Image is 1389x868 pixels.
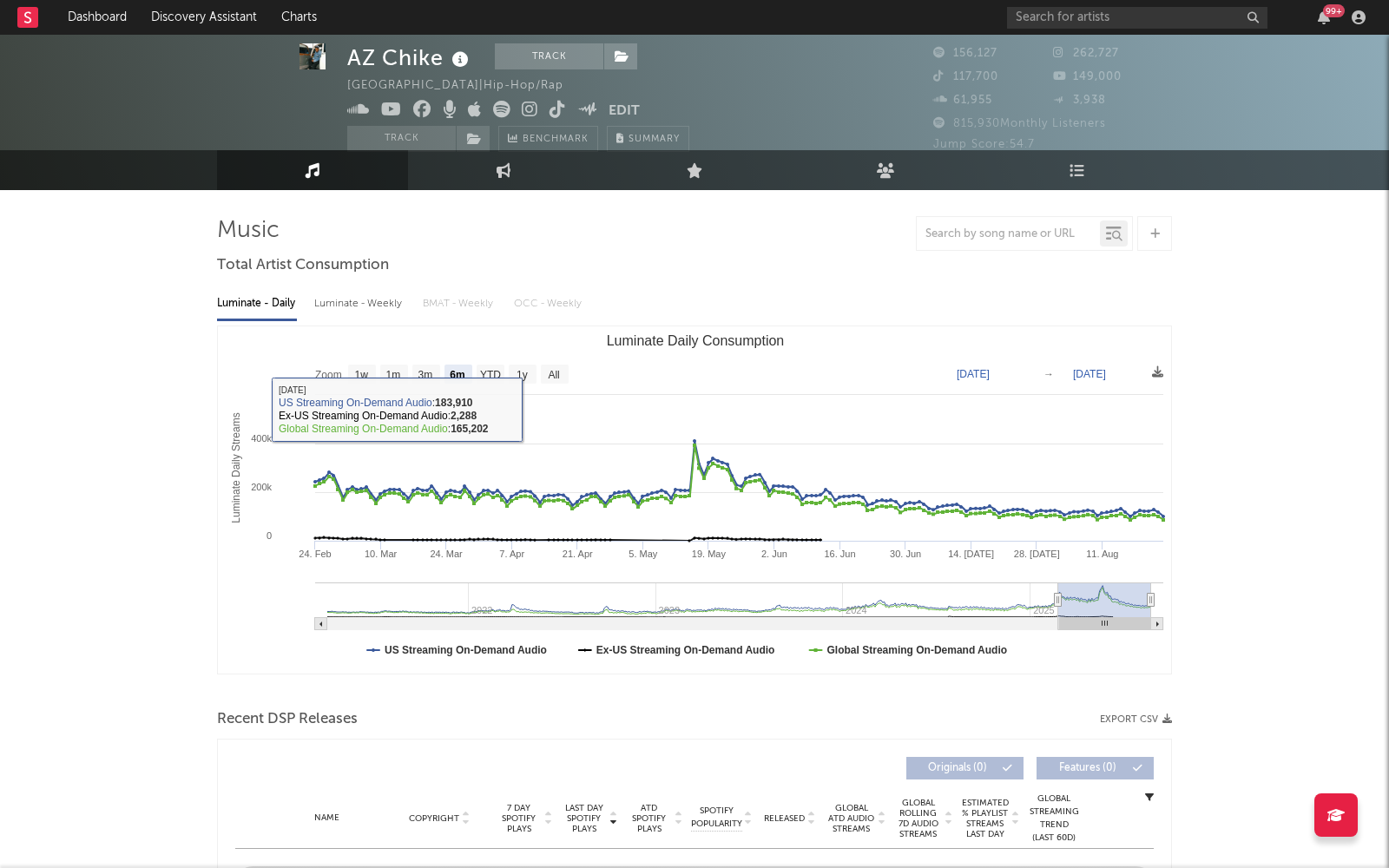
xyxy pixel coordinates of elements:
span: Jump Score: 54.7 [933,139,1035,150]
div: Global Streaming Trend (Last 60D) [1028,792,1080,845]
text: All [548,369,559,381]
div: [GEOGRAPHIC_DATA] | Hip-Hop/Rap [347,76,583,96]
text: 30. Jun [890,549,921,559]
span: Originals ( 0 ) [918,763,997,773]
text: 16. Jun [825,549,856,559]
span: 61,955 [933,95,992,106]
text: 24. Mar [430,549,463,559]
input: Search by song name or URL [917,227,1100,241]
text: 24. Feb [299,549,331,559]
text: 400k [251,433,272,444]
text: 3m [418,369,433,381]
span: Features ( 0 ) [1048,763,1128,773]
button: Edit [609,101,640,122]
span: Summary [629,135,680,144]
button: Originals(0) [906,757,1024,779]
text: [DATE] [957,368,990,380]
text: Global Streaming On-Demand Audio [827,644,1008,656]
span: ATD Spotify Plays [626,803,672,834]
text: 0 [267,530,272,541]
text: 11. Aug [1086,549,1118,559]
span: 3,938 [1053,95,1106,106]
text: 200k [251,482,272,492]
text: Luminate Daily Consumption [607,333,785,348]
span: Recent DSP Releases [217,709,358,730]
div: 99 + [1323,4,1345,17]
button: Export CSV [1100,714,1172,725]
span: Total Artist Consumption [217,255,389,276]
input: Search for artists [1007,7,1267,29]
text: 1y [517,369,528,381]
svg: Luminate Daily Consumption [218,326,1172,674]
text: 2. Jun [761,549,787,559]
div: AZ Chike [347,43,473,72]
button: 99+ [1318,10,1330,24]
span: Global Rolling 7D Audio Streams [894,798,942,839]
div: Luminate - Daily [217,289,297,319]
button: Track [495,43,603,69]
span: 149,000 [1053,71,1122,82]
text: Zoom [315,369,342,381]
span: Last Day Spotify Plays [561,803,607,834]
text: 1w [355,369,369,381]
text: 1m [386,369,401,381]
span: 815,930 Monthly Listeners [933,118,1106,129]
text: 19. May [692,549,727,559]
span: Released [764,813,805,824]
span: Copyright [409,813,459,824]
span: Global ATD Audio Streams [827,803,875,834]
span: 7 Day Spotify Plays [496,803,542,834]
text: 6m [450,369,464,381]
text: → [1043,368,1054,380]
text: YTD [480,369,501,381]
text: 7. Apr [499,549,524,559]
span: 156,127 [933,48,997,59]
span: 262,727 [1053,48,1119,59]
div: Name [270,812,384,825]
span: Estimated % Playlist Streams Last Day [961,798,1009,839]
text: 5. May [629,549,658,559]
span: Benchmark [523,129,589,150]
span: 117,700 [933,71,998,82]
text: 28. [DATE] [1014,549,1060,559]
button: Features(0) [1037,757,1154,779]
text: Luminate Daily Streams [230,412,242,523]
text: 10. Mar [365,549,398,559]
button: Track [347,126,456,152]
text: Ex-US Streaming On-Demand Audio [596,644,775,656]
div: Luminate - Weekly [314,289,405,319]
a: Benchmark [498,126,598,152]
text: 21. Apr [563,549,593,559]
span: Spotify Popularity [691,805,742,831]
text: [DATE] [1073,368,1106,380]
button: Summary [607,126,689,152]
text: US Streaming On-Demand Audio [385,644,547,656]
text: 14. [DATE] [948,549,994,559]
